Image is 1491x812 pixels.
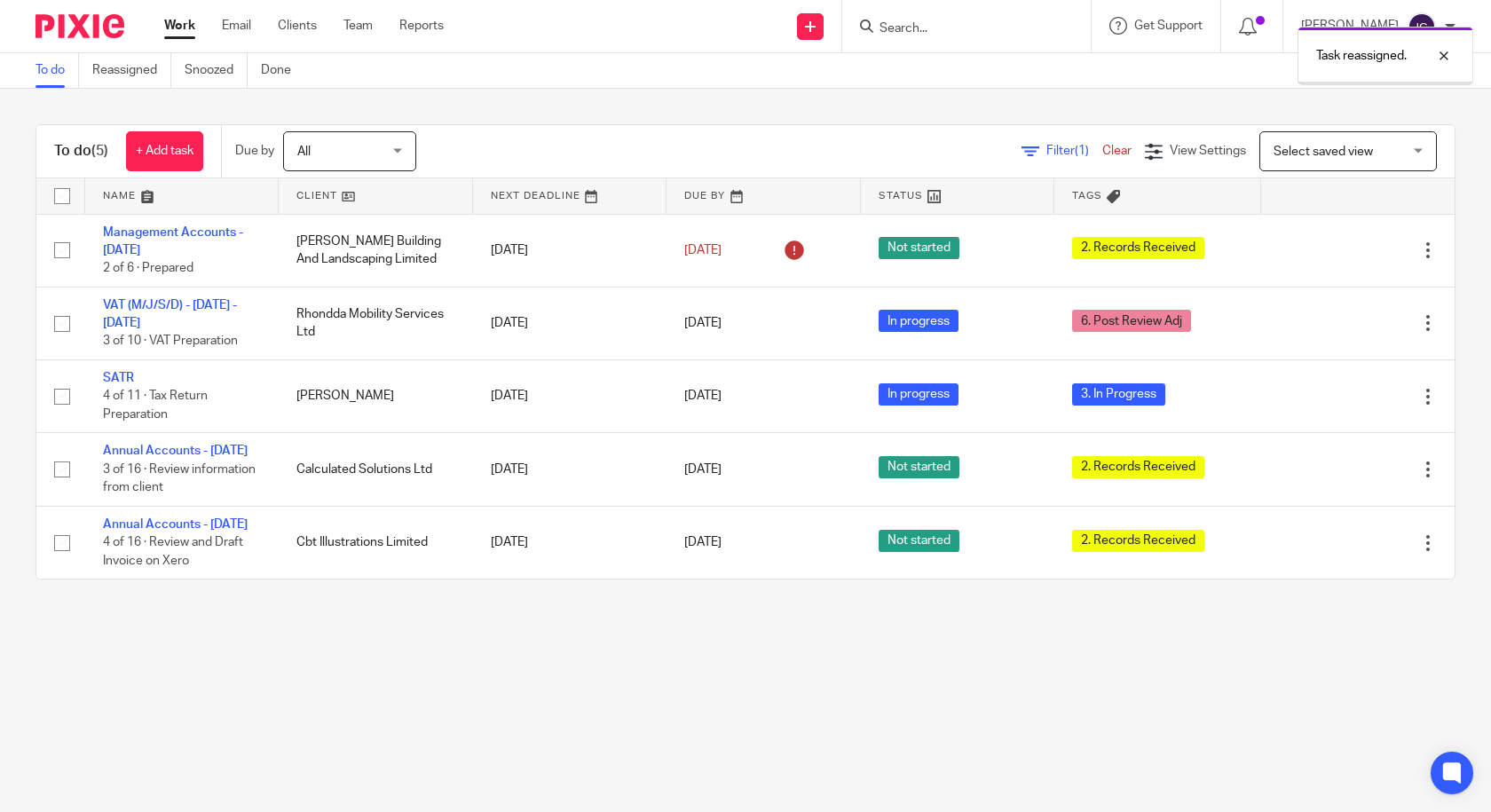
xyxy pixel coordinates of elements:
[91,144,108,158] span: (5)
[1072,383,1165,406] span: 3. In Progress
[279,214,472,287] td: [PERSON_NAME] Building And Landscaping Limited
[279,433,472,506] td: Calculated Solutions Ltd
[1408,12,1436,41] img: svg%3E
[1274,146,1373,158] span: Select saved view
[103,518,248,531] a: Annual Accounts - [DATE]
[1046,145,1102,157] span: Filter
[1075,145,1089,157] span: (1)
[879,456,959,478] span: Not started
[103,536,243,567] span: 4 of 16 · Review and Draft Invoice on Xero
[54,142,108,161] h1: To do
[164,17,195,35] a: Work
[1072,237,1204,259] span: 2. Records Received
[473,359,667,432] td: [DATE]
[279,287,472,359] td: Rhondda Mobility Services Ltd
[473,506,667,579] td: [DATE]
[684,537,722,549] span: [DATE]
[35,14,124,38] img: Pixie
[103,226,243,256] a: Management Accounts - [DATE]
[1072,310,1191,332] span: 6. Post Review Adj
[185,53,248,88] a: Snoozed
[1102,145,1132,157] a: Clear
[343,17,373,35] a: Team
[103,390,208,421] span: 4 of 11 · Tax Return Preparation
[1316,47,1407,65] p: Task reassigned.
[279,506,472,579] td: Cbt Illustrations Limited
[473,214,667,287] td: [DATE]
[399,17,444,35] a: Reports
[473,433,667,506] td: [DATE]
[684,463,722,476] span: [DATE]
[278,17,317,35] a: Clients
[684,317,722,329] span: [DATE]
[879,530,959,552] span: Not started
[103,262,193,274] span: 2 of 6 · Prepared
[1072,456,1204,478] span: 2. Records Received
[473,287,667,359] td: [DATE]
[103,335,238,348] span: 3 of 10 · VAT Preparation
[1072,191,1102,201] span: Tags
[126,131,203,171] a: + Add task
[684,244,722,256] span: [DATE]
[103,372,134,384] a: SATR
[684,390,722,403] span: [DATE]
[879,310,958,332] span: In progress
[92,53,171,88] a: Reassigned
[235,142,274,160] p: Due by
[1170,145,1246,157] span: View Settings
[279,359,472,432] td: [PERSON_NAME]
[261,53,304,88] a: Done
[103,445,248,457] a: Annual Accounts - [DATE]
[879,383,958,406] span: In progress
[1072,530,1204,552] span: 2. Records Received
[103,299,237,329] a: VAT (M/J/S/D) - [DATE] - [DATE]
[879,237,959,259] span: Not started
[297,146,311,158] span: All
[222,17,251,35] a: Email
[103,463,256,494] span: 3 of 16 · Review information from client
[35,53,79,88] a: To do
